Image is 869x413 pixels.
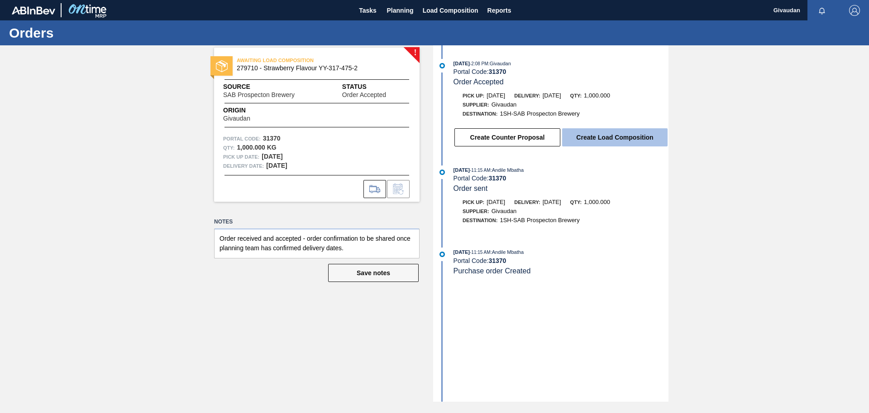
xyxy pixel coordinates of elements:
span: Supplier: [463,102,489,107]
span: Source [223,82,322,92]
span: [DATE] [454,249,470,255]
span: 1SH-SAB Prospecton Brewery [500,217,579,224]
span: - 2:08 PM [470,61,488,66]
img: atual [439,170,445,175]
span: Supplier: [463,209,489,214]
img: Logout [849,5,860,16]
img: atual [439,252,445,257]
strong: [DATE] [266,162,287,169]
span: Origin [223,106,273,115]
span: : Andile Mbatha [491,167,524,173]
strong: 31370 [263,135,281,142]
button: Create Load Composition [562,128,668,146]
span: Delivery: [514,93,540,98]
strong: 31370 [488,257,506,264]
span: [DATE] [454,61,470,66]
span: Destination: [463,218,497,223]
span: Order Accepted [342,92,386,98]
h1: Orders [9,28,170,38]
div: Portal Code: [454,257,668,264]
span: Pick up: [463,93,484,98]
span: 279710 - Strawberry Flavour YY-317-475-2 [237,65,401,72]
span: - 11:15 AM [470,168,491,173]
div: Go to Load Composition [363,180,386,198]
span: Pick up Date: [223,152,259,161]
span: Givaudan [492,101,517,108]
span: Tasks [358,5,378,16]
span: Delivery Date: [223,161,264,170]
label: Notes [214,215,420,228]
button: Create Counter Proposal [454,128,560,146]
span: Reports [487,5,511,16]
img: status [216,60,228,72]
span: 1,000.000 [584,92,610,99]
span: Delivery: [514,199,540,205]
textarea: Order received and accepted - order confirmation to be shared once planning team has confirmed de... [214,228,420,258]
img: atual [439,63,445,68]
strong: 31370 [488,68,506,75]
span: SAB Prospecton Brewery [223,92,295,98]
span: Status [342,82,411,92]
strong: 1,000.000 KG [237,144,276,151]
strong: [DATE] [262,153,282,160]
span: : Andile Mbatha [491,249,524,255]
div: Portal Code: [454,68,668,75]
strong: 31370 [488,175,506,182]
span: Portal Code: [223,134,261,143]
span: Order Accepted [454,78,504,86]
span: Qty: [570,199,582,205]
span: [DATE] [543,199,561,205]
span: Order sent [454,185,488,192]
span: Planning [387,5,414,16]
span: Qty : [223,143,234,152]
span: [DATE] [487,199,505,205]
span: Destination: [463,111,497,117]
span: Qty: [570,93,582,98]
span: Load Composition [423,5,478,16]
span: [DATE] [454,167,470,173]
div: Portal Code: [454,175,668,182]
button: Notifications [807,4,836,17]
span: : Givaudan [488,61,511,66]
span: Givaudan [492,208,517,214]
span: [DATE] [543,92,561,99]
span: Givaudan [223,115,250,122]
span: 1SH-SAB Prospecton Brewery [500,110,579,117]
span: Purchase order Created [454,267,531,275]
button: Save notes [328,264,419,282]
span: Pick up: [463,199,484,205]
div: Inform order change [387,180,410,198]
span: AWAITING LOAD COMPOSITION [237,56,363,65]
span: - 11:15 AM [470,250,491,255]
span: 1,000.000 [584,199,610,205]
span: [DATE] [487,92,505,99]
img: TNhmsLtSVTkK8tSr43FrP2fwEKptu5GPRR3wAAAABJRU5ErkJggg== [12,6,55,15]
